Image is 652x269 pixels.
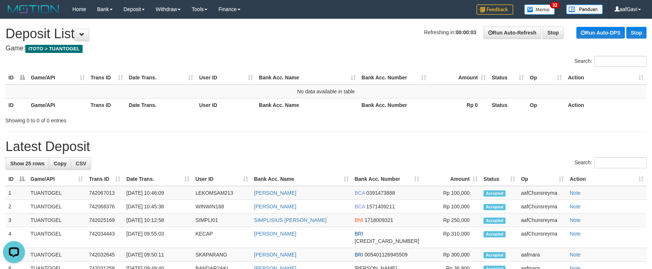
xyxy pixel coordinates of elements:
[355,231,363,237] span: BRI
[481,172,518,186] th: Status: activate to sort column ascending
[429,71,489,85] th: Amount: activate to sort column ascending
[570,204,581,209] a: Note
[575,56,646,67] label: Search:
[355,252,363,258] span: BRI
[6,227,28,248] td: 4
[575,157,646,168] label: Search:
[126,98,196,112] th: Date Trans.
[6,200,28,214] td: 2
[49,157,71,170] a: Copy
[424,29,476,35] span: Refreshing in:
[518,214,567,227] td: aafChunsreyma
[86,172,123,186] th: Trans ID: activate to sort column ascending
[594,56,646,67] input: Search:
[123,172,192,186] th: Date Trans.: activate to sort column ascending
[518,186,567,200] td: aafChunsreyma
[422,186,481,200] td: Rp 100,000
[6,172,28,186] th: ID: activate to sort column descending
[6,4,61,15] img: MOTION_logo.png
[422,248,481,262] td: Rp 300,000
[518,227,567,248] td: aafChunsreyma
[192,200,251,214] td: WINWIN168
[570,190,581,196] a: Note
[567,172,646,186] th: Action: activate to sort column ascending
[123,200,192,214] td: [DATE] 10:45:38
[86,186,123,200] td: 742067013
[28,248,86,262] td: TUANTOGEL
[355,190,365,196] span: BCA
[483,218,506,224] span: Accepted
[366,190,395,196] span: Copy 0391473888 to clipboard
[6,157,49,170] a: Show 25 rows
[192,214,251,227] td: SIMPLI01
[524,4,555,15] img: Button%20Memo.svg
[28,227,86,248] td: TUANTOGEL
[366,204,395,209] span: Copy 1571409211 to clipboard
[570,231,581,237] a: Note
[489,71,527,85] th: Status: activate to sort column ascending
[483,26,541,39] a: Run Auto-Refresh
[359,98,429,112] th: Bank Acc. Number
[6,98,28,112] th: ID
[256,98,359,112] th: Bank Acc. Name
[10,161,44,166] span: Show 25 rows
[254,217,327,223] a: SIMPLISIUS [PERSON_NAME]
[422,172,481,186] th: Amount: activate to sort column ascending
[594,157,646,168] input: Search:
[365,217,393,223] span: Copy 1718009321 to clipboard
[570,217,581,223] a: Note
[352,172,422,186] th: Bank Acc. Number: activate to sort column ascending
[566,4,603,14] img: panduan.png
[483,231,506,237] span: Accepted
[254,190,296,196] a: [PERSON_NAME]
[489,98,527,112] th: Status
[86,227,123,248] td: 742034443
[28,186,86,200] td: TUANTOGEL
[422,200,481,214] td: Rp 100,000
[86,248,123,262] td: 742032645
[550,2,560,8] span: 32
[477,4,513,15] img: Feedback.jpg
[565,71,646,85] th: Action: activate to sort column ascending
[483,252,506,258] span: Accepted
[254,204,296,209] a: [PERSON_NAME]
[527,71,565,85] th: Op: activate to sort column ascending
[25,45,83,53] span: ITOTO > TUANTOGEL
[6,186,28,200] td: 1
[456,29,476,35] strong: 00:00:03
[71,157,91,170] a: CSV
[6,114,266,124] div: Showing 0 to 0 of 0 entries
[123,214,192,227] td: [DATE] 10:12:58
[543,26,564,39] a: Stop
[86,200,123,214] td: 742068376
[518,248,567,262] td: aafmara
[28,71,88,85] th: Game/API: activate to sort column ascending
[54,161,66,166] span: Copy
[196,71,256,85] th: User ID: activate to sort column ascending
[88,98,126,112] th: Trans ID
[254,252,296,258] a: [PERSON_NAME]
[355,204,365,209] span: BCA
[422,227,481,248] td: Rp 310,000
[518,172,567,186] th: Op: activate to sort column ascending
[518,200,567,214] td: aafChunsreyma
[126,71,196,85] th: Date Trans.: activate to sort column ascending
[565,98,646,112] th: Action
[6,45,646,52] h4: Game:
[28,200,86,214] td: TUANTOGEL
[6,26,646,41] h1: Deposit List
[483,190,506,197] span: Accepted
[355,217,363,223] span: BNI
[28,214,86,227] td: TUANTOGEL
[576,27,625,39] a: Run Auto-DPS
[192,186,251,200] td: LEKOMSAM213
[86,214,123,227] td: 742025169
[123,248,192,262] td: [DATE] 09:50:11
[527,98,565,112] th: Op
[192,248,251,262] td: SKAPARANG
[192,227,251,248] td: KECAP
[256,71,359,85] th: Bank Acc. Name: activate to sort column ascending
[196,98,256,112] th: User ID
[626,27,646,39] a: Stop
[355,238,419,244] span: Copy 341001029689532 to clipboard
